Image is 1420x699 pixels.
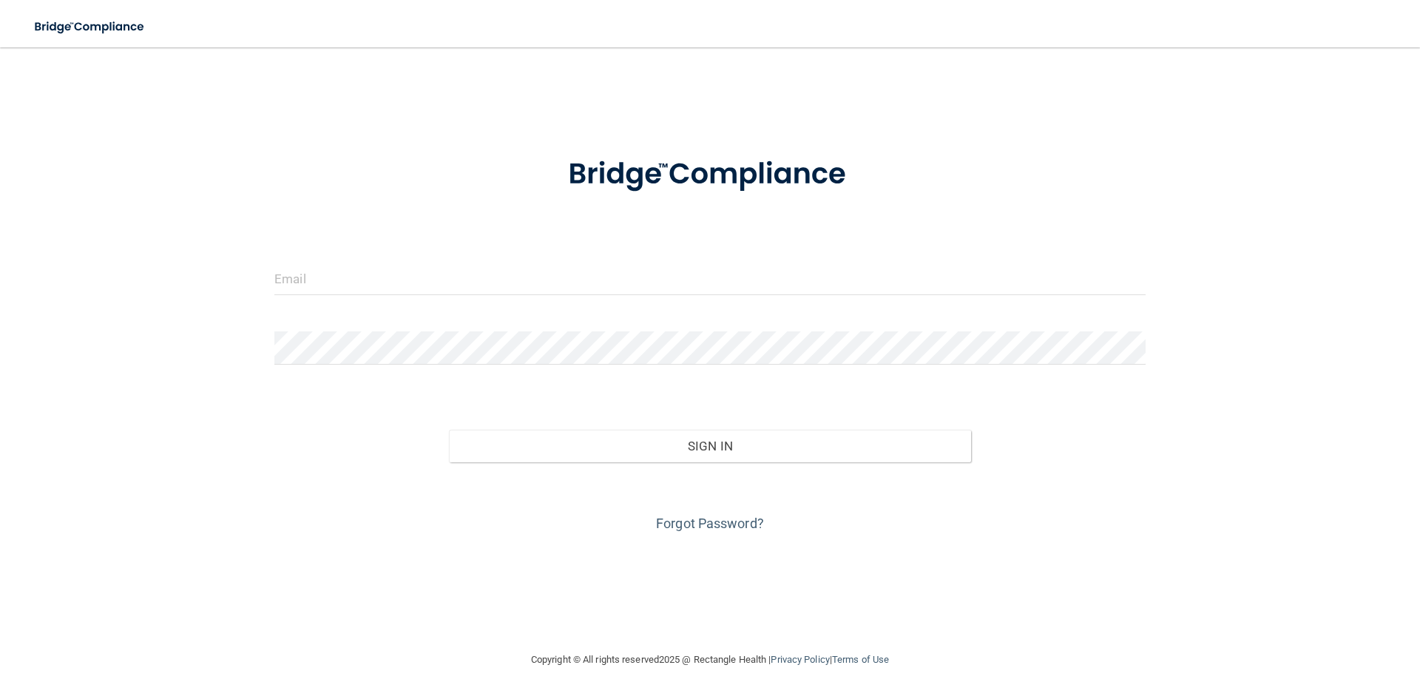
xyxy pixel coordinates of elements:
[538,136,882,213] img: bridge_compliance_login_screen.278c3ca4.svg
[656,516,764,531] a: Forgot Password?
[440,636,980,683] div: Copyright © All rights reserved 2025 @ Rectangle Health | |
[274,262,1146,295] input: Email
[771,654,829,665] a: Privacy Policy
[832,654,889,665] a: Terms of Use
[22,12,158,42] img: bridge_compliance_login_screen.278c3ca4.svg
[449,430,972,462] button: Sign In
